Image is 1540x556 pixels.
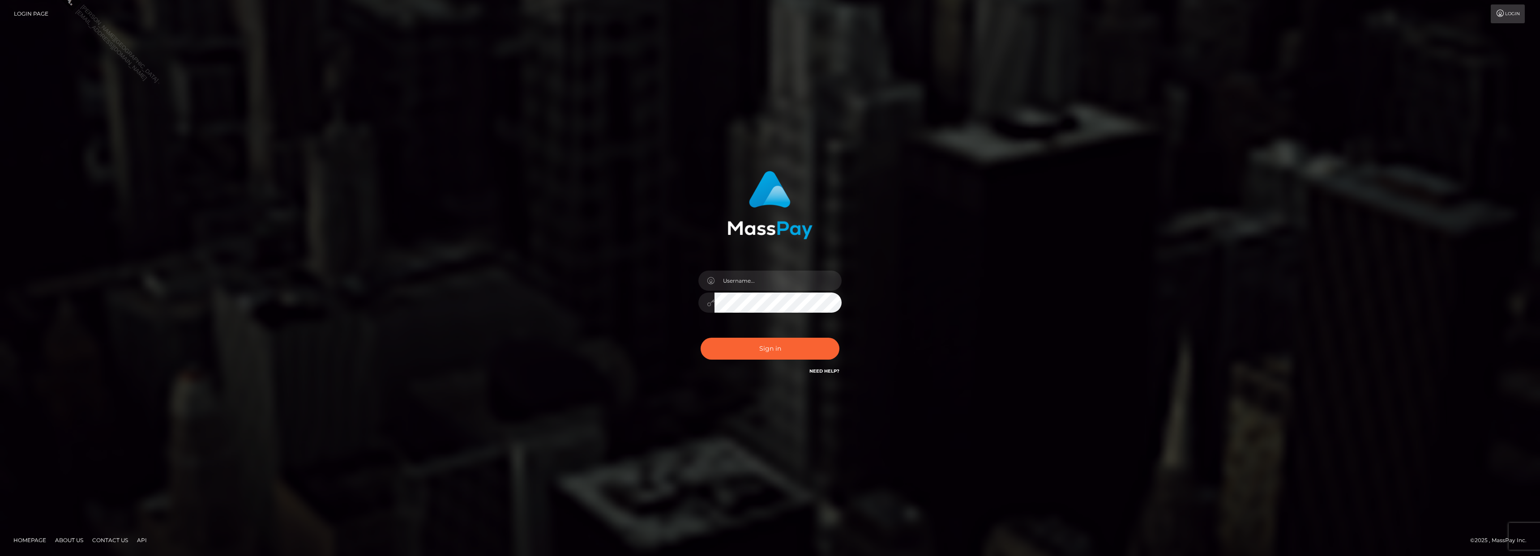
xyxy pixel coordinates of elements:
[727,171,813,239] img: MassPay Login
[1491,4,1525,23] a: Login
[51,533,87,547] a: About Us
[133,533,150,547] a: API
[14,4,48,23] a: Login Page
[809,368,839,374] a: Need Help?
[10,533,50,547] a: Homepage
[701,338,839,360] button: Sign in
[714,271,842,291] input: Username...
[89,533,132,547] a: Contact Us
[1470,535,1533,545] div: © 2025 , MassPay Inc.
